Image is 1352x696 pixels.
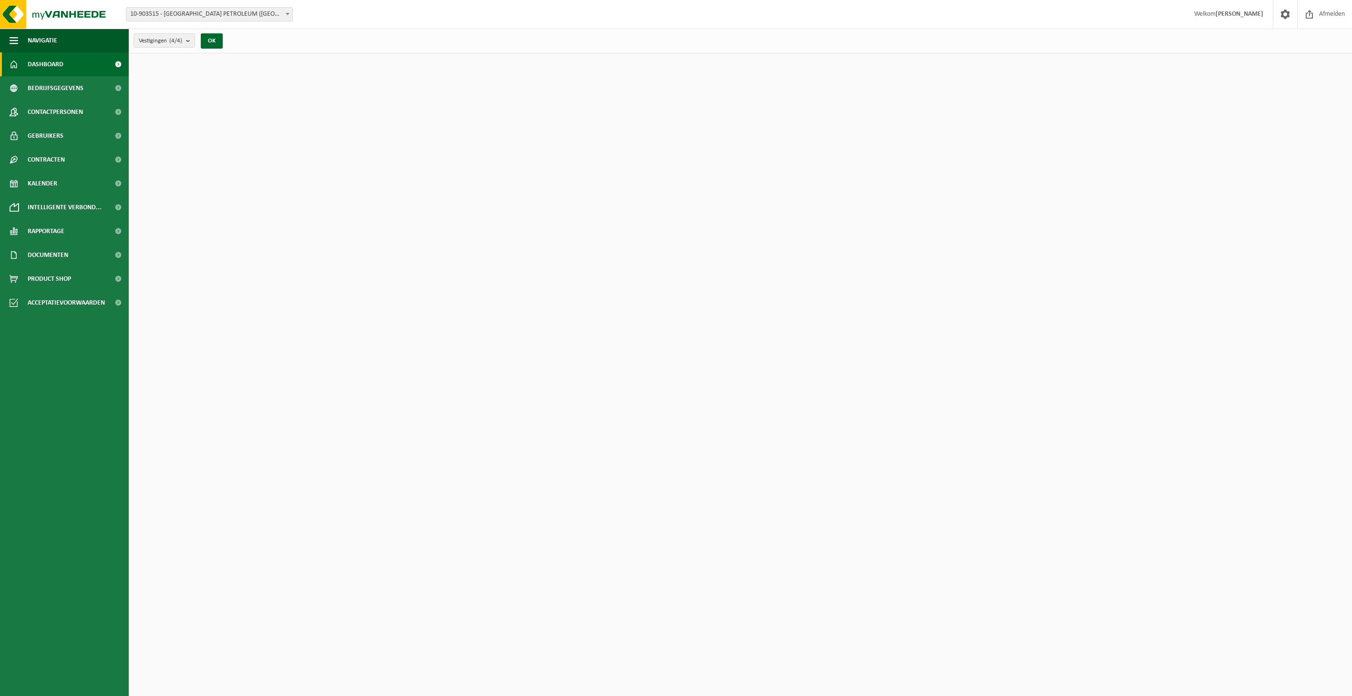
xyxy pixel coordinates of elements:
[1216,10,1263,18] strong: [PERSON_NAME]
[201,33,223,49] button: OK
[126,8,292,21] span: 10-903515 - KUWAIT PETROLEUM (BELGIUM) NV - ANTWERPEN
[28,29,57,52] span: Navigatie
[28,195,102,219] span: Intelligente verbond...
[134,33,195,48] button: Vestigingen(4/4)
[28,124,63,148] span: Gebruikers
[28,291,105,315] span: Acceptatievoorwaarden
[28,52,63,76] span: Dashboard
[126,7,293,21] span: 10-903515 - KUWAIT PETROLEUM (BELGIUM) NV - ANTWERPEN
[169,38,182,44] count: (4/4)
[28,267,71,291] span: Product Shop
[28,148,65,172] span: Contracten
[28,219,64,243] span: Rapportage
[28,76,83,100] span: Bedrijfsgegevens
[139,34,182,48] span: Vestigingen
[28,243,68,267] span: Documenten
[28,100,83,124] span: Contactpersonen
[28,172,57,195] span: Kalender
